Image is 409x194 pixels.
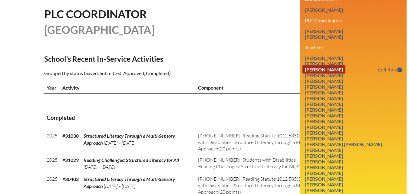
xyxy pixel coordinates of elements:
[302,83,345,91] a: [PERSON_NAME]
[302,106,345,114] a: [PERSON_NAME]
[44,7,147,21] span: PLC Coordinator
[302,180,345,189] a: [PERSON_NAME]
[104,183,135,189] span: [DATE] – [DATE]
[302,6,345,14] a: [PERSON_NAME]
[84,157,179,163] span: Reading Challenges: Structured Literacy for All
[302,111,345,120] a: [PERSON_NAME]
[302,123,345,131] a: [PERSON_NAME]
[44,154,60,173] td: 2025
[302,175,345,183] a: [PERSON_NAME]
[196,82,330,94] th: Component
[44,23,155,36] span: [GEOGRAPHIC_DATA]
[302,65,345,74] a: [PERSON_NAME]
[302,157,345,166] a: [PERSON_NAME]
[302,77,345,85] a: [PERSON_NAME]
[44,69,257,77] p: Grouped by status (Saved, Submitted, Approved, Completed)
[376,65,404,74] a: Edit Role
[302,169,345,177] a: [PERSON_NAME]
[302,140,384,148] a: [PERSON_NAME] [PERSON_NAME]
[62,133,79,139] b: #31030
[196,130,330,155] td: (20 points)
[302,100,345,108] a: [PERSON_NAME]
[302,27,345,35] a: [PERSON_NAME]
[84,164,115,170] span: [DATE] – [DATE]
[302,88,345,97] a: [PERSON_NAME]
[62,176,79,182] b: #30403
[47,114,363,122] h3: Completed
[302,94,345,102] a: [PERSON_NAME]
[305,44,402,50] h3: Teachers
[196,154,330,173] td: (40 points)
[302,146,345,154] a: [PERSON_NAME]
[302,71,345,79] a: [PERSON_NAME]
[198,133,326,152] span: [PHONE_NUMBER]: Reading Statute 1012.585(3) + Students with Disabilities: Structured Literacy thr...
[60,82,196,94] th: Activity
[302,54,345,62] a: [PERSON_NAME]
[302,163,345,171] a: [PERSON_NAME]
[84,133,175,145] span: Structured Literacy Through a Multi-Sensory Approach
[44,130,60,155] td: 2025
[302,117,345,125] a: [PERSON_NAME]
[62,157,79,163] b: #31029
[44,54,257,63] h2: School’s Recent In-Service Activities
[302,33,345,41] a: [PERSON_NAME]
[84,176,175,189] span: Structured Literacy Through a Multi-Sensory Approach
[44,82,60,94] th: Year
[305,18,402,23] h3: PLC Coordinators
[302,129,345,137] a: [PERSON_NAME]
[198,157,318,169] span: [PHONE_NUMBER]: Students with Disabilities + Reading: Reading Challenges: Structured Literacy for...
[302,152,345,160] a: [PERSON_NAME]
[104,140,135,146] span: [DATE] – [DATE]
[302,60,345,68] a: [PERSON_NAME]
[302,134,345,143] a: [PERSON_NAME]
